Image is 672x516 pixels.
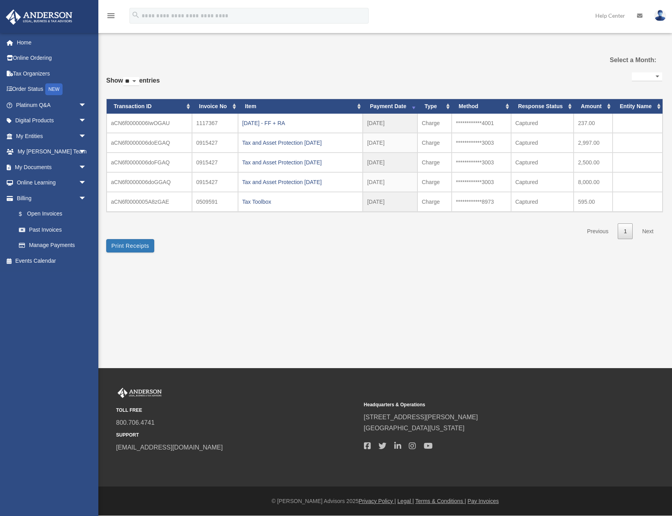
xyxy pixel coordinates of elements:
[107,172,192,192] td: aCN6f0000006doGGAQ
[618,223,633,240] a: 1
[574,99,613,114] th: Amount: activate to sort column ascending
[192,114,238,133] td: 1117367
[106,75,160,94] label: Show entries
[363,114,417,133] td: [DATE]
[242,157,359,168] div: Tax and Asset Protection [DATE]
[79,159,94,175] span: arrow_drop_down
[417,172,452,192] td: Charge
[574,153,613,172] td: 2,500.00
[106,14,116,20] a: menu
[359,498,396,504] a: Privacy Policy |
[417,99,452,114] th: Type: activate to sort column ascending
[574,133,613,153] td: 2,997.00
[79,175,94,191] span: arrow_drop_down
[79,113,94,129] span: arrow_drop_down
[417,114,452,133] td: Charge
[123,77,139,86] select: Showentries
[6,175,98,191] a: Online Learningarrow_drop_down
[417,192,452,212] td: Charge
[98,496,672,506] div: © [PERSON_NAME] Advisors 2025
[192,133,238,153] td: 0915427
[576,55,657,66] label: Select a Month:
[131,11,140,19] i: search
[467,498,498,504] a: Pay Invoices
[363,99,417,114] th: Payment Date: activate to sort column ascending
[6,97,98,113] a: Platinum Q&Aarrow_drop_down
[107,99,192,114] th: Transaction ID: activate to sort column ascending
[106,239,154,252] button: Print Receipts
[116,419,155,426] a: 800.706.4741
[6,190,98,206] a: Billingarrow_drop_down
[11,238,98,253] a: Manage Payments
[238,99,363,114] th: Item: activate to sort column ascending
[417,133,452,153] td: Charge
[107,153,192,172] td: aCN6f0000006doFGAQ
[79,144,94,160] span: arrow_drop_down
[192,153,238,172] td: 0915427
[107,114,192,133] td: aCN6f0000006IwOGAU
[6,35,98,50] a: Home
[6,113,98,129] a: Digital Productsarrow_drop_down
[6,66,98,81] a: Tax Organizers
[107,192,192,212] td: aCN6f0000005A8zGAE
[363,172,417,192] td: [DATE]
[242,118,359,129] div: [DATE] - FF + RA
[363,192,417,212] td: [DATE]
[511,153,574,172] td: Captured
[116,406,358,415] small: TOLL FREE
[45,83,63,95] div: NEW
[79,128,94,144] span: arrow_drop_down
[636,223,659,240] a: Next
[116,431,358,439] small: SUPPORT
[574,192,613,212] td: 595.00
[452,99,511,114] th: Method: activate to sort column ascending
[192,172,238,192] td: 0915427
[107,133,192,153] td: aCN6f0000006doEGAQ
[6,144,98,160] a: My [PERSON_NAME] Teamarrow_drop_down
[11,206,98,222] a: $Open Invoices
[397,498,414,504] a: Legal |
[511,99,574,114] th: Response Status: activate to sort column ascending
[511,114,574,133] td: Captured
[364,401,606,409] small: Headquarters & Operations
[242,137,359,148] div: Tax and Asset Protection [DATE]
[6,50,98,66] a: Online Ordering
[613,99,663,114] th: Entity Name: activate to sort column ascending
[574,114,613,133] td: 237.00
[4,9,75,25] img: Anderson Advisors Platinum Portal
[6,128,98,144] a: My Entitiesarrow_drop_down
[116,444,223,451] a: [EMAIL_ADDRESS][DOMAIN_NAME]
[242,196,359,207] div: Tax Toolbox
[11,222,94,238] a: Past Invoices
[364,425,465,431] a: [GEOGRAPHIC_DATA][US_STATE]
[192,192,238,212] td: 0509591
[192,99,238,114] th: Invoice No: activate to sort column ascending
[364,414,478,420] a: [STREET_ADDRESS][PERSON_NAME]
[79,97,94,113] span: arrow_drop_down
[654,10,666,21] img: User Pic
[581,223,614,240] a: Previous
[23,209,27,219] span: $
[116,388,163,398] img: Anderson Advisors Platinum Portal
[242,177,359,188] div: Tax and Asset Protection [DATE]
[79,190,94,206] span: arrow_drop_down
[511,133,574,153] td: Captured
[511,172,574,192] td: Captured
[417,153,452,172] td: Charge
[106,11,116,20] i: menu
[415,498,466,504] a: Terms & Conditions |
[6,159,98,175] a: My Documentsarrow_drop_down
[363,153,417,172] td: [DATE]
[574,172,613,192] td: 8,000.00
[363,133,417,153] td: [DATE]
[511,192,574,212] td: Captured
[6,81,98,98] a: Order StatusNEW
[6,253,98,269] a: Events Calendar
